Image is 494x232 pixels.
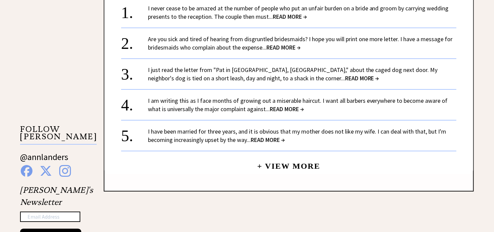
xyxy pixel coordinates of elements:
div: 5. [121,127,148,140]
span: READ MORE → [273,13,307,20]
p: FOLLOW [PERSON_NAME] [20,126,97,145]
div: 2. [121,35,148,47]
img: x%20blue.png [40,165,52,177]
a: I am writing this as I face months of growing out a miserable haircut. I want all barbers everywh... [148,97,448,113]
div: 3. [121,66,148,78]
a: I never cease to be amazed at the number of people who put an unfair burden on a bride and groom ... [148,4,449,20]
a: Are you sick and tired of hearing from disgruntled bridesmaids? I hope you will print one more le... [148,35,453,51]
img: instagram%20blue.png [59,165,71,177]
span: READ MORE → [251,136,285,144]
a: I just read the letter from "Pat in [GEOGRAPHIC_DATA], [GEOGRAPHIC_DATA]," about the caged dog ne... [148,66,438,82]
input: Email Address [20,212,80,222]
a: + View More [257,156,320,170]
a: @annlanders [20,151,68,169]
span: READ MORE → [270,105,304,113]
img: facebook%20blue.png [21,165,32,177]
div: 1. [121,4,148,16]
span: READ MORE → [345,74,379,82]
a: I have been married for three years, and it is obvious that my mother does not like my wife. I ca... [148,128,446,144]
span: READ MORE → [266,44,301,51]
div: 4. [121,96,148,109]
